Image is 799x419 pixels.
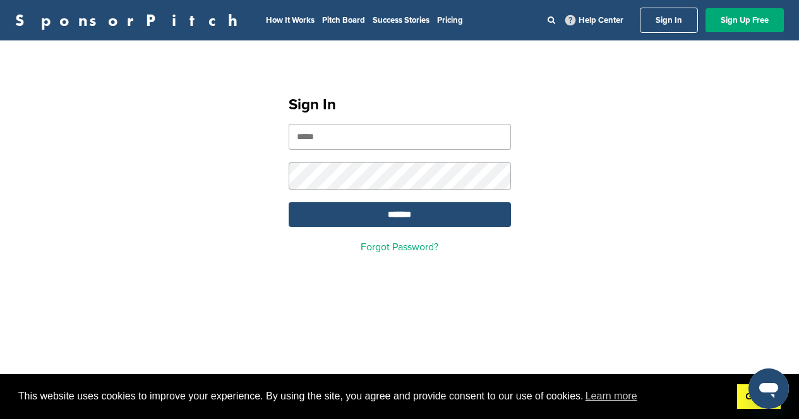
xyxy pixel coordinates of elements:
[373,15,430,25] a: Success Stories
[361,241,438,253] a: Forgot Password?
[289,94,511,116] h1: Sign In
[563,13,626,28] a: Help Center
[706,8,784,32] a: Sign Up Free
[748,368,789,409] iframe: Button to launch messaging window
[584,387,639,406] a: learn more about cookies
[15,12,246,28] a: SponsorPitch
[322,15,365,25] a: Pitch Board
[266,15,315,25] a: How It Works
[737,384,781,410] a: dismiss cookie message
[18,387,727,406] span: This website uses cookies to improve your experience. By using the site, you agree and provide co...
[437,15,463,25] a: Pricing
[640,8,698,33] a: Sign In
